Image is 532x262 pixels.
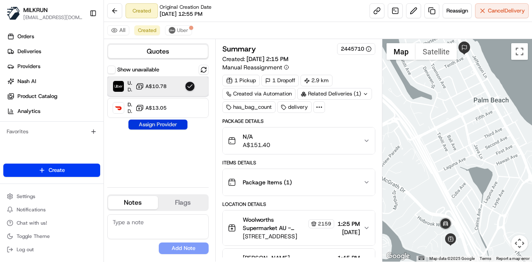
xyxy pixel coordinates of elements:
span: Settings [17,193,35,200]
div: delivery [277,101,312,113]
button: Created [134,25,160,35]
div: Package Details [222,118,375,125]
a: Product Catalog [3,90,103,103]
span: [DATE] [337,228,360,236]
button: Reassign [443,3,472,18]
button: Chat with us! [3,217,100,229]
div: has_bag_count [222,101,276,113]
a: Providers [3,60,103,73]
span: Cancel Delivery [488,7,525,15]
button: Keyboard shortcuts [419,256,424,260]
button: Notifications [3,204,100,215]
button: N/AA$151.40 [223,127,375,154]
img: MILKRUN [7,7,20,20]
div: 1 Dropoff [261,75,299,86]
button: Notes [108,196,158,209]
h3: Summary [222,45,256,53]
span: Create [49,167,65,174]
a: Nash AI [3,75,103,88]
span: Dropoff ETA 53 minutes [128,108,132,115]
button: Flags [158,196,208,209]
button: Show satellite imagery [416,43,457,60]
button: MILKRUNMILKRUN[EMAIL_ADDRESS][DOMAIN_NAME] [3,3,86,23]
span: 1:25 PM [337,220,360,228]
button: CancelDelivery [475,3,529,18]
span: Uber [177,27,188,34]
button: A$10.78 [135,82,167,91]
span: 2159 [318,220,331,227]
span: [DATE] 2:15 PM [246,55,288,63]
button: Settings [3,191,100,202]
span: Analytics [17,108,40,115]
span: Notifications [17,206,46,213]
a: Terms [480,256,491,261]
span: DoorDash Drive [128,101,132,108]
button: Map camera controls [511,235,528,252]
span: Product Catalog [17,93,57,100]
div: 1 Pickup [222,75,260,86]
span: Manual Reassignment [222,63,282,71]
div: Related Deliveries (1) [297,88,372,100]
button: Show street map [387,43,416,60]
button: Quotes [108,45,208,58]
span: Dropoff ETA 30 minutes [128,86,132,93]
a: Orders [3,30,103,43]
span: A$10.78 [145,83,167,90]
span: Package Items ( 1 ) [243,178,292,186]
button: Assign Provider [128,120,187,130]
span: Original Creation Date [160,4,212,10]
span: Created: [222,55,288,63]
div: Items Details [222,159,375,166]
div: 1 [437,216,454,233]
span: A$13.05 [145,105,167,111]
span: Deliveries [17,48,41,55]
img: DoorDash Drive [113,103,124,113]
button: Manual Reassignment [222,63,289,71]
span: Uber [128,80,132,86]
button: [EMAIL_ADDRESS][DOMAIN_NAME] [23,14,83,21]
span: Map data ©2025 Google [429,256,475,261]
a: Created via Automation [222,88,296,100]
img: Uber [113,81,124,92]
span: Woolworths Supermarket AU - Elanora Pines Store Manager [243,215,307,232]
a: Open this area in Google Maps (opens a new window) [384,251,412,262]
a: Report a map error [496,256,530,261]
span: [STREET_ADDRESS] [243,232,334,240]
button: Woolworths Supermarket AU - Elanora Pines Store Manager2159[STREET_ADDRESS]1:25 PM[DATE] [223,211,375,245]
span: N/A [243,132,270,141]
span: Orders [17,33,34,40]
span: Created [138,27,156,34]
button: Create [3,164,100,177]
span: Reassign [446,7,468,15]
div: 2 [458,42,471,55]
button: Uber [165,25,192,35]
button: A$13.05 [135,104,167,112]
button: Log out [3,244,100,255]
div: Location Details [222,201,375,208]
a: Deliveries [3,45,103,58]
button: Toggle fullscreen view [511,43,528,60]
span: A$151.40 [243,141,270,149]
button: Toggle Theme [3,230,100,242]
button: All [107,25,129,35]
span: Nash AI [17,78,36,85]
div: Favorites [3,125,100,138]
img: Google [384,251,412,262]
span: [PERSON_NAME] [243,254,290,262]
button: 2445710 [341,45,372,53]
span: Log out [17,246,34,253]
span: Chat with us! [17,220,47,226]
a: Analytics [3,105,103,118]
span: Providers [17,63,40,70]
span: [DATE] 12:55 PM [160,10,202,18]
span: Toggle Theme [17,233,50,240]
button: MILKRUN [23,6,48,14]
span: 1:45 PM [337,254,360,262]
button: Package Items (1) [223,169,375,196]
div: 2.9 km [300,75,332,86]
label: Show unavailable [117,66,159,73]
